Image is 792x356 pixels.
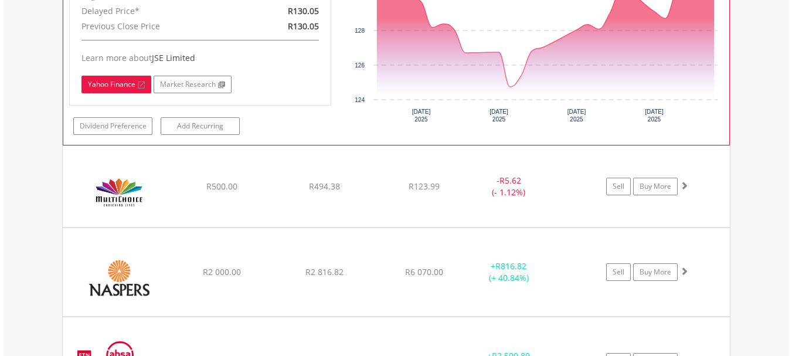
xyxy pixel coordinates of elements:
span: R130.05 [288,21,319,32]
a: Yahoo Finance [81,76,151,93]
text: [DATE] 2025 [567,109,586,123]
span: R816.82 [495,260,526,272]
a: Sell [606,178,631,195]
a: Sell [606,263,631,281]
img: EQU.ZA.NPN.png [69,243,169,313]
text: [DATE] 2025 [412,109,431,123]
span: R2 000.00 [203,266,241,277]
span: R494.38 [309,181,340,192]
span: R500.00 [206,181,237,192]
text: [DATE] 2025 [490,109,508,123]
span: R5.62 [499,175,521,186]
span: R130.05 [288,5,319,16]
text: 124 [355,97,365,103]
a: Market Research [154,76,232,93]
text: [DATE] 2025 [645,109,664,123]
a: Dividend Preference [73,117,152,135]
div: - (- 1.12%) [465,175,553,198]
span: R6 070.00 [405,266,443,277]
a: Buy More [633,178,678,195]
span: R123.99 [409,181,440,192]
text: 128 [355,28,365,34]
a: Add Recurring [161,117,240,135]
img: EQU.ZA.MCG.png [69,161,169,224]
span: JSE Limited [152,52,195,63]
a: Buy More [633,263,678,281]
div: Delayed Price* [73,4,243,19]
div: Learn more about [81,52,319,64]
div: + (+ 40.84%) [465,260,553,284]
div: Previous Close Price [73,19,243,34]
span: R2 816.82 [305,266,344,277]
text: 126 [355,62,365,69]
